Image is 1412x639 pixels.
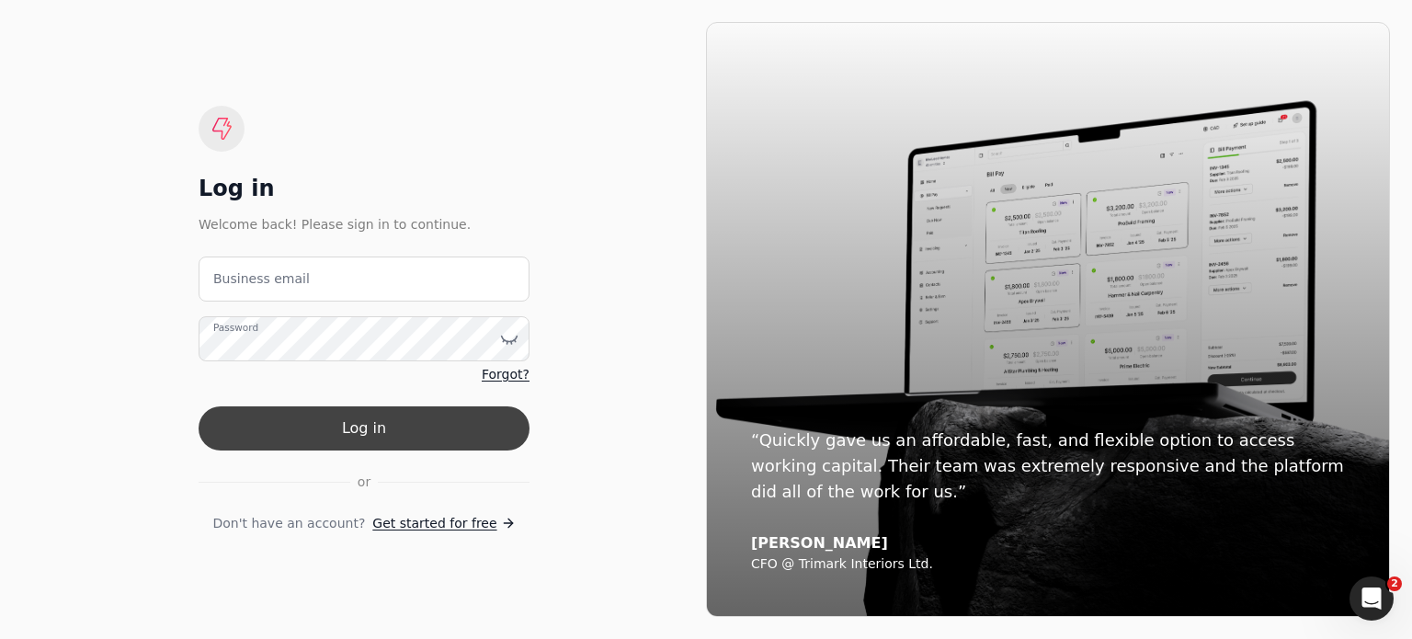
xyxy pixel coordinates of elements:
[213,321,258,336] label: Password
[372,514,496,533] span: Get started for free
[199,406,529,451] button: Log in
[482,365,529,384] a: Forgot?
[199,214,529,234] div: Welcome back! Please sign in to continue.
[1387,576,1402,591] span: 2
[751,428,1345,505] div: “Quickly gave us an affordable, fast, and flexible option to access working capital. Their team w...
[1349,576,1394,621] iframe: Intercom live chat
[358,473,370,492] span: or
[751,534,1345,553] div: [PERSON_NAME]
[213,269,310,289] label: Business email
[372,514,515,533] a: Get started for free
[199,174,529,203] div: Log in
[751,556,1345,573] div: CFO @ Trimark Interiors Ltd.
[212,514,365,533] span: Don't have an account?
